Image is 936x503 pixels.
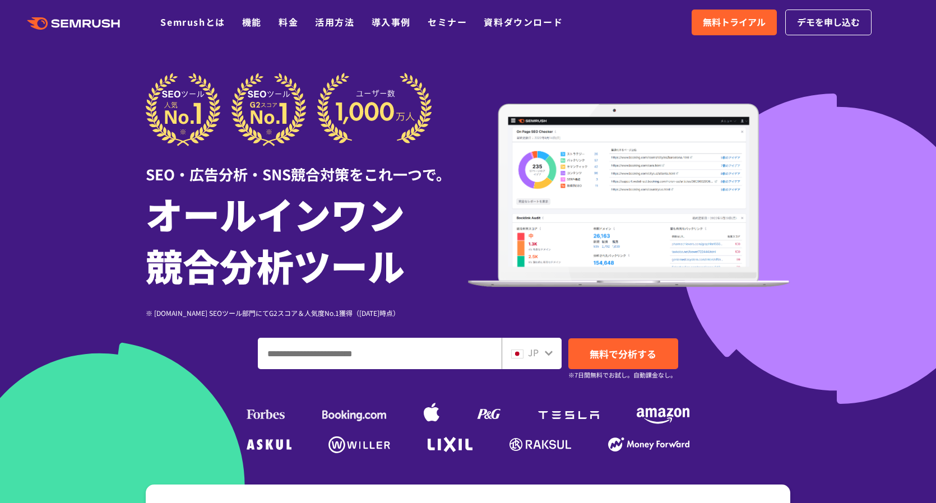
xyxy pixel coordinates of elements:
a: 無料で分析する [568,338,678,369]
div: SEO・広告分析・SNS競合対策をこれ一つで。 [146,146,468,185]
div: ※ [DOMAIN_NAME] SEOツール部門にてG2スコア＆人気度No.1獲得（[DATE]時点） [146,308,468,318]
a: 料金 [279,15,298,29]
a: 資料ダウンロード [484,15,563,29]
span: JP [528,346,539,359]
input: ドメイン、キーワードまたはURLを入力してください [258,338,501,369]
h1: オールインワン 競合分析ツール [146,188,468,291]
a: Semrushとは [160,15,225,29]
small: ※7日間無料でお試し。自動課金なし。 [568,370,676,380]
span: デモを申し込む [797,15,860,30]
a: 無料トライアル [692,10,777,35]
span: 無料トライアル [703,15,766,30]
a: デモを申し込む [785,10,872,35]
a: 活用方法 [315,15,354,29]
a: 導入事例 [372,15,411,29]
a: セミナー [428,15,467,29]
span: 無料で分析する [590,347,656,361]
a: 機能 [242,15,262,29]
